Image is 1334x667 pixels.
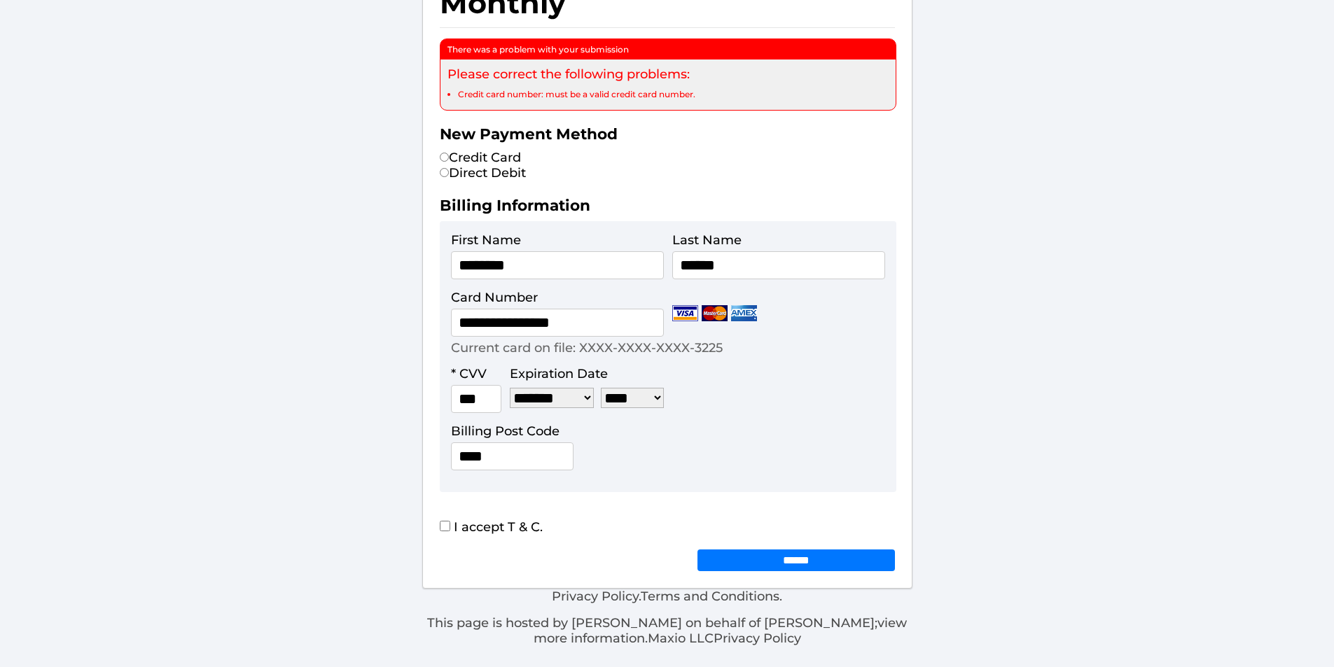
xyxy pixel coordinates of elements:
[641,589,779,604] a: Terms and Conditions
[440,519,543,535] label: I accept T & C.
[731,305,757,321] img: Amex
[458,89,695,101] li: Credit card number: must be a valid credit card number.
[534,615,908,646] a: view more information.
[451,290,538,305] label: Card Number
[672,232,742,248] label: Last Name
[440,39,896,59] h2: There was a problem with your submission
[702,305,728,321] img: Mastercard
[714,631,801,646] a: Privacy Policy
[440,196,895,221] h2: Billing Information
[440,125,895,150] h2: New Payment Method
[440,165,526,181] label: Direct Debit
[440,168,449,177] input: Direct Debit
[552,589,639,604] a: Privacy Policy
[440,59,910,89] p: Please correct the following problems:
[451,340,723,356] p: Current card on file: XXXX-XXXX-XXXX-3225
[510,366,608,381] label: Expiration Date
[440,153,449,162] input: Credit Card
[451,423,560,439] label: Billing Post Code
[440,150,521,165] label: Credit Card
[422,615,912,646] p: This page is hosted by [PERSON_NAME] on behalf of [PERSON_NAME]; Maxio LLC
[440,521,450,531] input: I accept T & C.
[672,305,698,321] img: Visa
[451,232,521,248] label: First Name
[451,366,487,381] label: * CVV
[422,589,912,646] div: . .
